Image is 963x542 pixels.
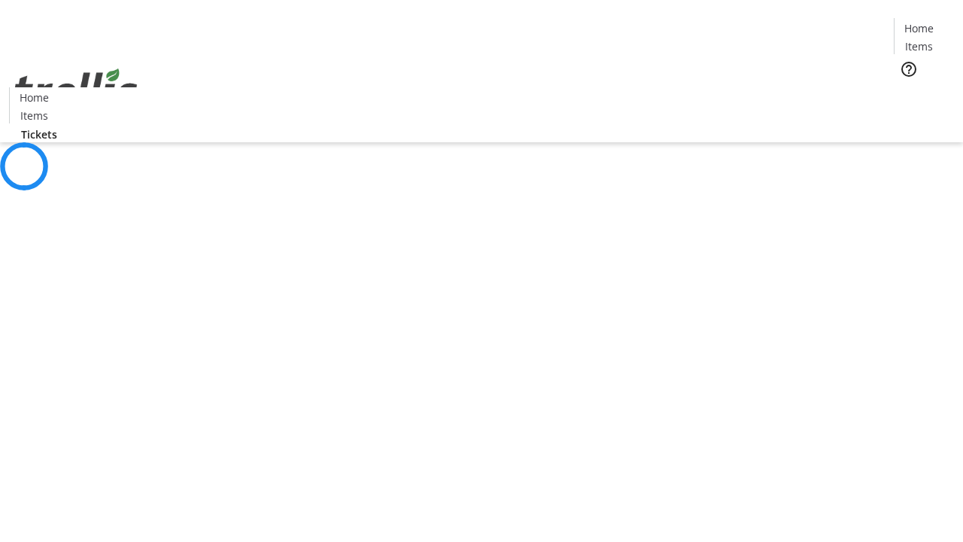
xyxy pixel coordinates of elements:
span: Home [20,90,49,105]
span: Items [905,38,933,54]
span: Items [20,108,48,123]
a: Home [10,90,58,105]
a: Tickets [9,126,69,142]
a: Tickets [894,87,954,103]
span: Home [904,20,934,36]
a: Items [10,108,58,123]
a: Home [895,20,943,36]
span: Tickets [21,126,57,142]
img: Orient E2E Organization n8Uh8VXFSN's Logo [9,52,143,127]
span: Tickets [906,87,942,103]
a: Items [895,38,943,54]
button: Help [894,54,924,84]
